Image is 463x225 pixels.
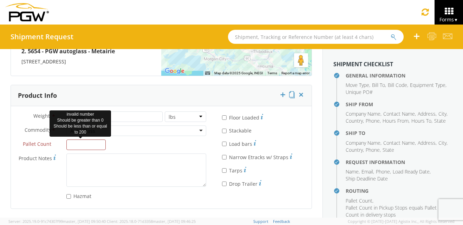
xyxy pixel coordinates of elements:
a: Feedback [273,219,290,224]
input: Tarps [222,168,227,173]
li: , [410,82,446,89]
strong: Shipment Checklist [333,60,393,68]
span: Address [418,110,436,117]
span: [STREET_ADDRESS] [21,58,66,65]
li: , [418,110,437,117]
input: Narrow Etracks w/ Straps [222,155,227,159]
li: , [366,117,381,124]
img: Google [163,67,186,76]
label: Narrow Etracks w/ Straps [222,152,292,161]
a: Open this area in Google Maps (opens a new window) [163,67,186,76]
span: Unique PO# [346,89,373,95]
li: , [346,117,364,124]
span: Client: 2025.18.0-71d3358 [107,219,196,224]
input: Drop Trailer [222,182,227,186]
li: , [372,82,386,89]
input: Load bars [222,142,227,146]
h4: Routing [346,188,452,193]
span: Ship Deadline Date [346,175,388,182]
span: Weight [33,112,50,119]
label: Drop Trailer [222,179,261,187]
span: Hours From [383,117,409,124]
span: Load Ready Date [393,168,430,175]
span: Phone [366,117,380,124]
label: Load bars [222,139,256,148]
span: Bill To [372,82,385,88]
span: Bill Code [388,82,407,88]
button: Drag Pegman onto the map to open Street View [294,53,308,67]
li: , [376,168,391,175]
span: Pallet Count [23,141,51,149]
h4: Ship From [346,102,452,107]
li: , [346,139,382,146]
span: Pallet Count in Pickup Stops equals Pallet Count in delivery stops [346,204,437,218]
span: Address [418,139,436,146]
li: , [346,197,373,204]
a: Support [253,219,268,224]
li: , [383,117,410,124]
span: Copyright © [DATE]-[DATE] Agistix Inc., All Rights Reserved [348,219,455,224]
img: pgw-form-logo-1aaa8060b1cc70fad034.png [5,3,49,21]
input: Floor Loaded [222,115,227,120]
h4: Shipment Request [11,33,73,41]
li: , [393,168,431,175]
span: Email [361,168,373,175]
span: State [383,146,394,153]
span: Company Name [346,139,380,146]
span: State [434,117,446,124]
li: , [418,139,437,146]
div: invalid number Should be greater than 0 Should be less than or equal to 200 [50,110,111,137]
span: City [438,110,446,117]
h3: Product Info [18,92,57,99]
input: Stackable [222,129,227,133]
li: , [438,110,448,117]
span: Country [346,117,363,124]
span: Forms [439,16,458,23]
span: Pallet Count [346,197,372,204]
input: Hazmat [66,194,71,199]
span: Company Name [346,110,380,117]
span: Equipment Type [410,82,445,88]
label: Hazmat [66,192,93,200]
span: Hours To [411,117,431,124]
span: master, [DATE] 09:46:25 [153,219,196,224]
li: , [438,139,448,146]
span: Phone [376,168,390,175]
span: Commodity [25,127,51,135]
h4: General Information [346,73,452,78]
li: , [346,168,360,175]
li: , [361,168,374,175]
h4: Ship To [346,130,452,136]
span: Server: 2025.19.0-91c74307f99 [8,219,106,224]
li: , [383,110,416,117]
a: Report a map error [281,71,309,75]
span: Map data ©2025 Google, INEGI [214,71,263,75]
li: , [388,82,408,89]
li: , [346,82,370,89]
button: Keyboard shortcuts [205,71,210,76]
span: ▼ [454,17,458,23]
input: Shipment, Tracking or Reference Number (at least 4 chars) [228,30,404,44]
span: Contact Name [383,139,415,146]
label: Tarps [222,166,246,174]
span: Contact Name [383,110,415,117]
li: , [383,139,416,146]
span: Country [346,146,363,153]
span: City [438,139,446,146]
span: Product Notes [19,155,52,162]
span: Move Type [346,82,369,88]
span: master, [DATE] 09:50:40 [63,219,106,224]
span: Name [346,168,359,175]
li: , [346,110,382,117]
h4: 2. 5654 - PGW autoglass - Metairie [21,45,151,58]
a: Terms [267,71,277,75]
label: Floor Loaded [222,113,263,121]
h4: Request Information [346,159,452,165]
li: , [411,117,432,124]
li: , [366,146,381,154]
label: Stackable [222,126,253,134]
li: , [346,146,364,154]
span: Phone [366,146,380,153]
